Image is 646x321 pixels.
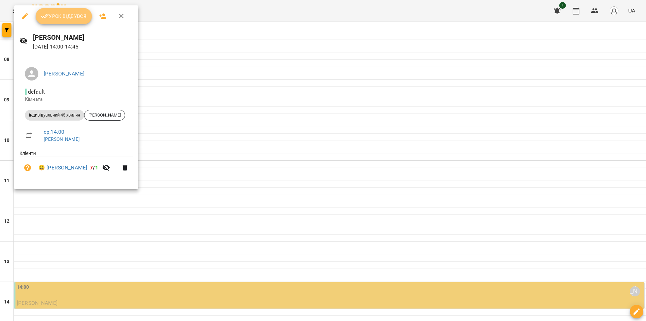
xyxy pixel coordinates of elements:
span: Урок відбувся [41,12,87,20]
a: [PERSON_NAME] [44,70,84,77]
h6: [PERSON_NAME] [33,32,133,43]
b: / [90,164,98,171]
p: Кімната [25,96,128,103]
button: Урок відбувся [36,8,92,24]
button: Візит ще не сплачено. Додати оплату? [20,160,36,176]
span: 1 [95,164,98,171]
div: [PERSON_NAME] [84,110,125,121]
ul: Клієнти [20,150,133,181]
a: 😀 [PERSON_NAME] [38,164,87,172]
span: індивідуальний 45 хвилин [25,112,84,118]
span: [PERSON_NAME] [84,112,125,118]
p: [DATE] 14:00 - 14:45 [33,43,133,51]
a: [PERSON_NAME] [44,136,80,142]
span: 7 [90,164,93,171]
span: - default [25,89,46,95]
a: ср , 14:00 [44,129,64,135]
